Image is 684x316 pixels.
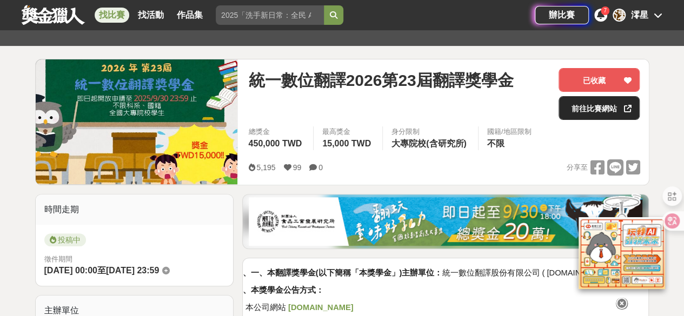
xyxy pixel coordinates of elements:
strong: 一、一、本翻譯獎學金(以下簡稱「本獎學金」)主辦單位： [234,268,442,277]
span: 最高獎金 [322,126,374,137]
img: d2146d9a-e6f6-4337-9592-8cefde37ba6b.png [579,217,665,289]
span: 0 [318,163,323,172]
div: 國籍/地區限制 [487,126,532,137]
a: 找活動 [134,8,168,23]
span: 99 [293,163,302,172]
span: 不限 [487,139,504,148]
input: 2025「洗手新日常：全民 ALL IN」洗手歌全台徵選 [216,5,324,25]
button: 已收藏 [559,68,640,92]
div: 澪星 [631,9,648,22]
a: [DOMAIN_NAME] [286,303,354,312]
span: 徵件期間 [44,255,72,263]
img: 1c81a89c-c1b3-4fd6-9c6e-7d29d79abef5.jpg [249,197,642,246]
span: 1. 本公司網站 [234,303,285,312]
span: [DATE] 23:59 [106,266,159,275]
span: 投稿中 [44,233,86,246]
a: 前往比賽網站 [559,96,640,120]
span: 450,000 TWD [248,139,302,148]
span: 總獎金 [248,126,304,137]
span: 分享至 [566,159,587,176]
div: 時間走期 [36,194,234,225]
a: 辦比賽 [535,6,589,24]
div: 澪 [613,9,626,22]
img: Cover Image [36,59,238,184]
span: 大專院校(含研究所) [391,139,467,148]
span: [DATE] 00:00 [44,266,97,275]
span: 統一數位翻譯股份有限公司 ( [DOMAIN_NAME] ) [234,268,615,277]
strong: 二、本獎學金公告方式： [234,286,323,294]
span: 5,195 [256,163,275,172]
a: 作品集 [172,8,207,23]
div: 身分限制 [391,126,469,137]
span: 7 [603,8,607,14]
span: 至 [97,266,106,275]
a: 找比賽 [95,8,129,23]
span: 統一數位翻譯2026第23屆翻譯獎學金 [248,68,513,92]
strong: [DOMAIN_NAME] [288,303,354,312]
span: 15,000 TWD [322,139,371,148]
